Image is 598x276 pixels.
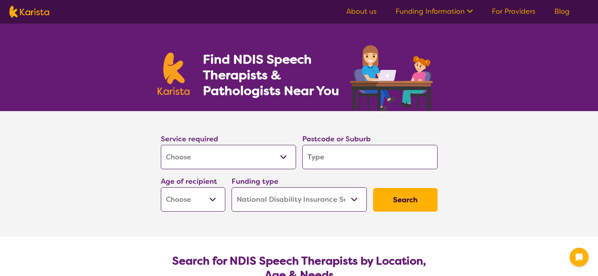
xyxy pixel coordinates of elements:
a: About us [346,7,377,16]
label: Postcode or Suburb [302,134,371,144]
a: For Providers [492,7,535,16]
img: speech-therapy [344,42,441,111]
img: Karista logo [9,6,49,18]
label: Service required [161,134,218,144]
input: Type [302,145,438,169]
label: Funding type [232,177,278,186]
label: Age of recipient [161,177,217,186]
a: Blog [554,7,570,16]
img: Karista logo [158,53,190,95]
a: Funding Information [396,7,473,16]
h1: Find NDIS Speech Therapists & Pathologists Near You [203,51,348,99]
button: Search [373,188,438,212]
